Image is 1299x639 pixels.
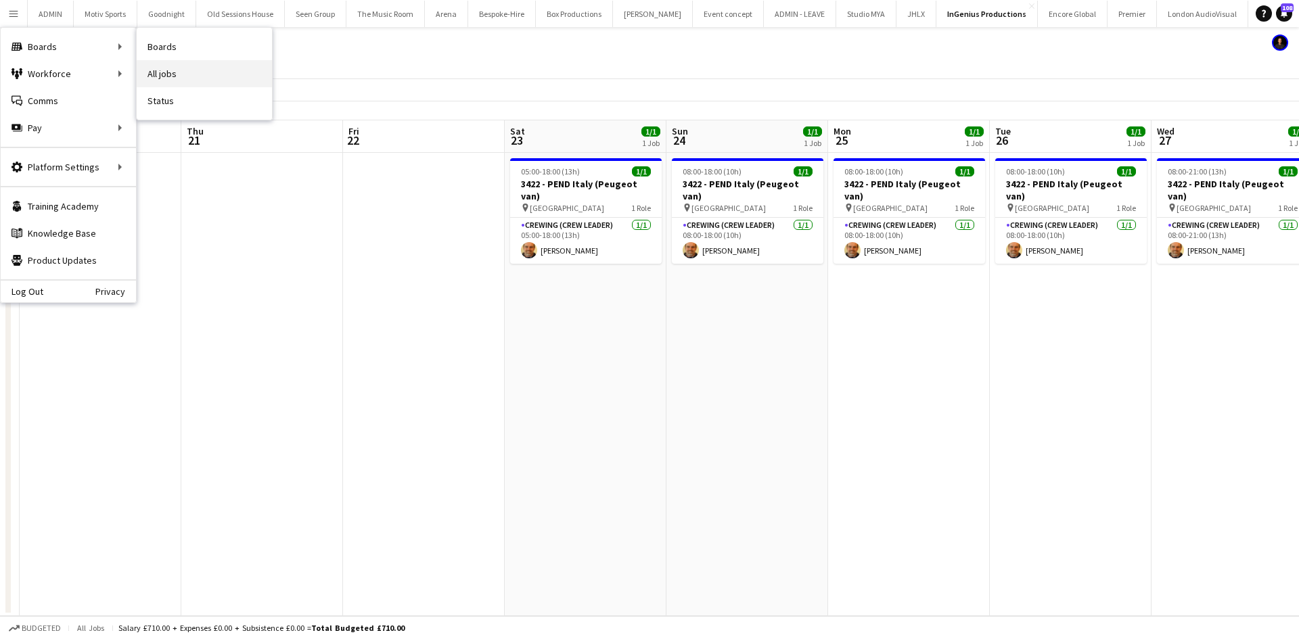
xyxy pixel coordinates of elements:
[853,203,928,213] span: [GEOGRAPHIC_DATA]
[311,623,405,633] span: Total Budgeted £710.00
[896,1,936,27] button: JHLX
[1,286,43,297] a: Log Out
[187,125,204,137] span: Thu
[670,133,688,148] span: 24
[1,87,136,114] a: Comms
[510,218,662,264] app-card-role: Crewing (Crew Leader)1/105:00-18:00 (13h)[PERSON_NAME]
[955,166,974,176] span: 1/1
[613,1,693,27] button: [PERSON_NAME]
[995,125,1011,137] span: Tue
[965,126,984,137] span: 1/1
[348,125,359,137] span: Fri
[22,623,61,633] span: Budgeted
[137,33,272,60] a: Boards
[995,218,1147,264] app-card-role: Crewing (Crew Leader)1/108:00-18:00 (10h)[PERSON_NAME]
[831,133,851,148] span: 25
[844,166,903,176] span: 08:00-18:00 (10h)
[995,158,1147,264] app-job-card: 08:00-18:00 (10h)1/13422 - PEND Italy (Peugeot van) [GEOGRAPHIC_DATA]1 RoleCrewing (Crew Leader)1...
[7,621,63,636] button: Budgeted
[1,33,136,60] div: Boards
[803,126,822,137] span: 1/1
[672,158,823,264] app-job-card: 08:00-18:00 (10h)1/13422 - PEND Italy (Peugeot van) [GEOGRAPHIC_DATA]1 RoleCrewing (Crew Leader)1...
[1279,166,1298,176] span: 1/1
[672,218,823,264] app-card-role: Crewing (Crew Leader)1/108:00-18:00 (10h)[PERSON_NAME]
[137,1,196,27] button: Goodnight
[1157,1,1248,27] button: London AudioVisual
[834,178,985,202] h3: 3422 - PEND Italy (Peugeot van)
[641,126,660,137] span: 1/1
[346,133,359,148] span: 22
[836,1,896,27] button: Studio MYA
[1,153,136,181] div: Platform Settings
[1155,133,1175,148] span: 27
[468,1,536,27] button: Bespoke-Hire
[834,158,985,264] app-job-card: 08:00-18:00 (10h)1/13422 - PEND Italy (Peugeot van) [GEOGRAPHIC_DATA]1 RoleCrewing (Crew Leader)1...
[993,133,1011,148] span: 26
[185,133,204,148] span: 21
[521,166,580,176] span: 05:00-18:00 (13h)
[1276,5,1292,22] a: 108
[1006,166,1065,176] span: 08:00-18:00 (10h)
[834,218,985,264] app-card-role: Crewing (Crew Leader)1/108:00-18:00 (10h)[PERSON_NAME]
[683,166,742,176] span: 08:00-18:00 (10h)
[74,1,137,27] button: Motiv Sports
[118,623,405,633] div: Salary £710.00 + Expenses £0.00 + Subsistence £0.00 =
[995,178,1147,202] h3: 3422 - PEND Italy (Peugeot van)
[425,1,468,27] button: Arena
[285,1,346,27] button: Seen Group
[346,1,425,27] button: The Music Room
[510,125,525,137] span: Sat
[510,178,662,202] h3: 3422 - PEND Italy (Peugeot van)
[936,1,1038,27] button: InGenius Productions
[1272,34,1288,51] app-user-avatar: Ash Grimmer
[137,87,272,114] a: Status
[196,1,285,27] button: Old Sessions House
[642,138,660,148] div: 1 Job
[1,247,136,274] a: Product Updates
[1038,1,1108,27] button: Encore Global
[693,1,764,27] button: Event concept
[1,193,136,220] a: Training Academy
[1,220,136,247] a: Knowledge Base
[631,203,651,213] span: 1 Role
[632,166,651,176] span: 1/1
[834,125,851,137] span: Mon
[1177,203,1251,213] span: [GEOGRAPHIC_DATA]
[691,203,766,213] span: [GEOGRAPHIC_DATA]
[1116,203,1136,213] span: 1 Role
[1,114,136,141] div: Pay
[1126,126,1145,137] span: 1/1
[1157,125,1175,137] span: Wed
[1015,203,1089,213] span: [GEOGRAPHIC_DATA]
[764,1,836,27] button: ADMIN - LEAVE
[508,133,525,148] span: 23
[510,158,662,264] app-job-card: 05:00-18:00 (13h)1/13422 - PEND Italy (Peugeot van) [GEOGRAPHIC_DATA]1 RoleCrewing (Crew Leader)1...
[1278,203,1298,213] span: 1 Role
[672,178,823,202] h3: 3422 - PEND Italy (Peugeot van)
[672,125,688,137] span: Sun
[804,138,821,148] div: 1 Job
[95,286,136,297] a: Privacy
[1108,1,1157,27] button: Premier
[1117,166,1136,176] span: 1/1
[74,623,107,633] span: All jobs
[1,60,136,87] div: Workforce
[1168,166,1227,176] span: 08:00-21:00 (13h)
[1281,3,1294,12] span: 108
[137,60,272,87] a: All jobs
[536,1,613,27] button: Box Productions
[955,203,974,213] span: 1 Role
[28,1,74,27] button: ADMIN
[794,166,813,176] span: 1/1
[1127,138,1145,148] div: 1 Job
[530,203,604,213] span: [GEOGRAPHIC_DATA]
[793,203,813,213] span: 1 Role
[965,138,983,148] div: 1 Job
